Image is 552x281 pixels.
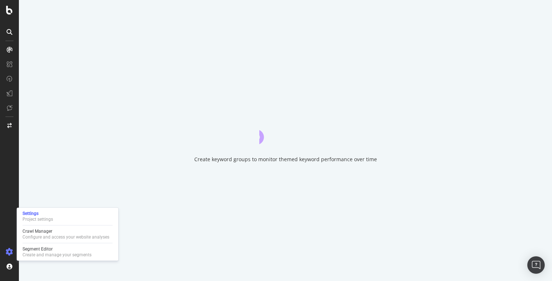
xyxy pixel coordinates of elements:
div: animation [259,118,312,144]
div: Settings [23,211,53,216]
div: Create keyword groups to monitor themed keyword performance over time [194,156,377,163]
div: Crawl Manager [23,228,109,234]
div: Segment Editor [23,246,92,252]
a: SettingsProject settings [20,210,115,223]
a: Crawl ManagerConfigure and access your website analyses [20,228,115,241]
div: Open Intercom Messenger [527,256,545,274]
div: Project settings [23,216,53,222]
a: Segment EditorCreate and manage your segments [20,245,115,258]
div: Create and manage your segments [23,252,92,258]
div: Configure and access your website analyses [23,234,109,240]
